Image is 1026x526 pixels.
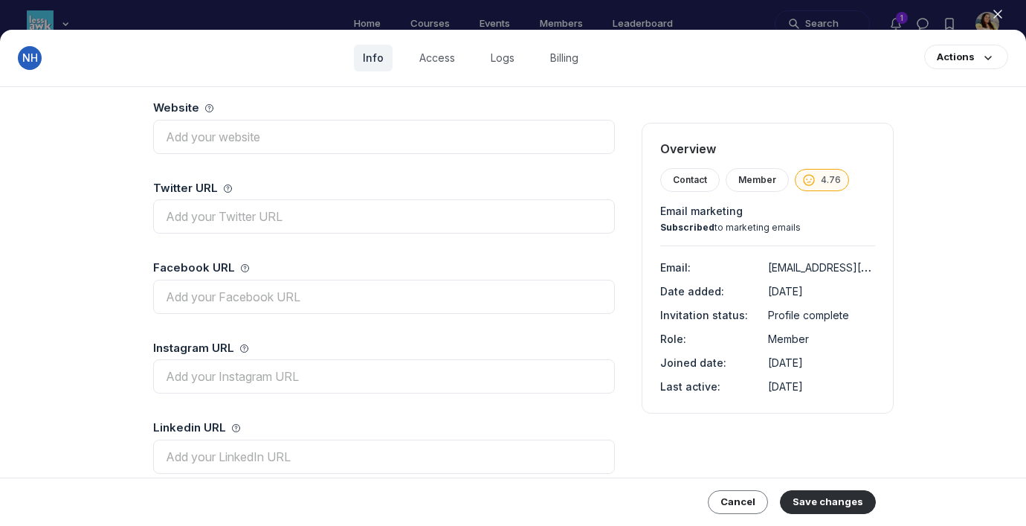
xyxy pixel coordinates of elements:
[768,260,940,275] span: [EMAIL_ADDRESS][DOMAIN_NAME]
[153,120,615,154] input: Add your website
[153,100,213,117] span: Website
[153,260,249,277] span: Facebook URL
[768,330,875,347] dd: Member
[541,45,587,71] a: Billing
[18,46,42,70] div: NH
[153,180,232,197] span: Twitter URL
[660,309,748,321] span: Invitation status :
[768,356,803,369] span: [DATE]
[153,199,615,234] input: Add your Twitter URL
[768,258,875,276] dd: liahmike@gmail.com
[660,222,714,233] strong: Subscribed
[660,222,875,234] div: to marketing emails
[768,377,875,395] dd: Sep 24 2025
[153,440,615,474] input: Add your LinkedIn URL
[482,45,523,71] a: Logs
[153,280,615,314] input: Add your Facebook URL
[768,309,849,321] span: Profile complete
[153,340,248,357] span: Instagram URL
[660,380,720,393] span: Last active :
[768,306,875,324] dd: Profile complete
[768,380,803,393] span: [DATE]
[821,174,841,186] span: 4.76
[660,204,875,219] span: Email marketing
[738,174,776,186] span: Member
[354,45,393,71] a: Info
[660,333,686,345] span: Role :
[660,141,875,156] span: Overview
[153,359,615,394] input: Add your Instagram URL
[153,420,240,437] span: Linkedin URL
[768,282,875,300] dd: May 7 2024
[708,490,768,514] button: Cancel
[673,174,707,186] span: Contact
[660,356,726,369] span: Joined date :
[660,261,691,274] span: Email :
[937,50,975,64] div: Actions
[780,490,876,514] button: Save changes
[410,45,464,71] a: Access
[768,285,803,298] span: [DATE]
[768,333,809,345] span: Member
[924,45,1008,69] button: Actions
[768,353,875,371] dd: May 7 2024
[660,285,724,298] span: Date added :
